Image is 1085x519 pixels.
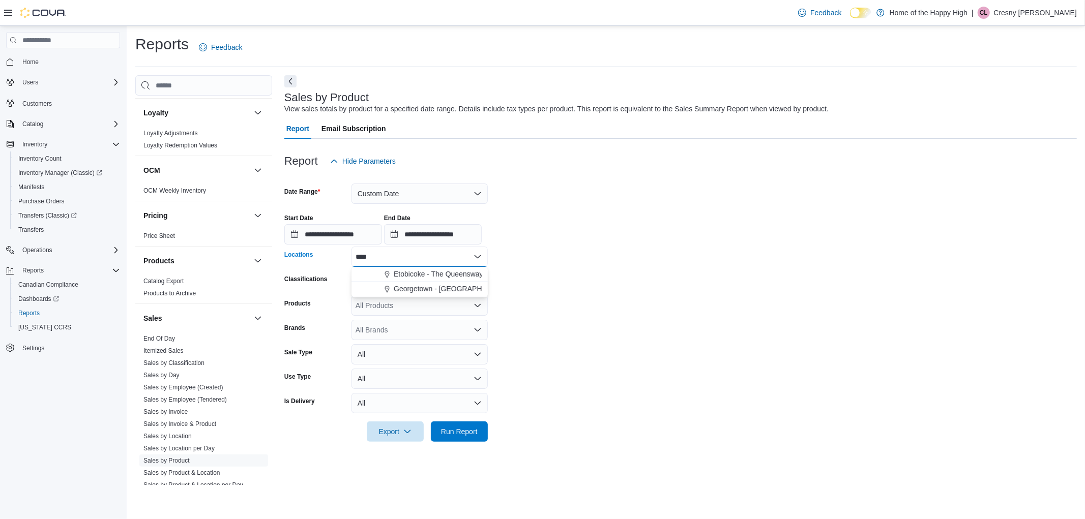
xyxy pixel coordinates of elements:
[2,263,124,278] button: Reports
[22,58,39,66] span: Home
[10,208,124,223] a: Transfers (Classic)
[143,432,192,440] span: Sales by Location
[135,34,189,54] h1: Reports
[284,397,315,405] label: Is Delivery
[794,3,845,23] a: Feedback
[143,372,180,379] a: Sales by Day
[143,165,160,175] h3: OCM
[351,184,488,204] button: Custom Date
[18,264,48,277] button: Reports
[211,42,242,52] span: Feedback
[143,232,175,239] a: Price Sheet
[143,347,184,355] span: Itemized Sales
[18,155,62,163] span: Inventory Count
[143,256,174,266] h3: Products
[18,342,120,354] span: Settings
[18,98,56,110] a: Customers
[143,289,196,297] span: Products to Archive
[18,138,120,150] span: Inventory
[850,18,851,19] span: Dark Mode
[20,8,66,18] img: Cova
[135,230,272,246] div: Pricing
[143,371,180,379] span: Sales by Day
[10,223,124,237] button: Transfers
[10,320,124,334] button: [US_STATE] CCRS
[367,421,424,442] button: Export
[6,50,120,382] nav: Complex example
[14,307,120,319] span: Reports
[143,481,243,489] span: Sales by Product & Location per Day
[10,166,124,180] a: Inventory Manager (Classic)
[351,267,488,282] button: Etobicoke - The Queensway - Fire & Flower
[373,421,418,442] span: Export
[14,152,120,165] span: Inventory Count
[143,290,196,297] a: Products to Archive
[978,7,990,19] div: Cresny Lorenzo
[143,347,184,354] a: Itemized Sales
[351,369,488,389] button: All
[252,209,264,222] button: Pricing
[10,151,124,166] button: Inventory Count
[284,348,312,356] label: Sale Type
[2,137,124,151] button: Inventory
[10,306,124,320] button: Reports
[14,209,120,222] span: Transfers (Classic)
[143,384,223,391] a: Sales by Employee (Created)
[351,344,488,364] button: All
[143,313,162,323] h3: Sales
[284,104,829,114] div: View sales totals by product for a specified date range. Details include tax types per product. T...
[2,117,124,131] button: Catalog
[143,130,198,137] a: Loyalty Adjustments
[10,278,124,292] button: Canadian Compliance
[195,37,246,57] a: Feedback
[143,433,192,440] a: Sales by Location
[143,457,190,464] a: Sales by Product
[321,118,386,139] span: Email Subscription
[18,295,59,303] span: Dashboards
[143,408,188,415] a: Sales by Invoice
[14,195,120,207] span: Purchase Orders
[14,321,120,333] span: Washington CCRS
[143,142,217,149] a: Loyalty Redemption Values
[18,138,51,150] button: Inventory
[14,293,63,305] a: Dashboards
[284,275,328,283] label: Classifications
[351,393,488,413] button: All
[394,284,562,294] span: Georgetown - [GEOGRAPHIC_DATA] - Fire & Flower
[14,152,66,165] a: Inventory Count
[18,183,44,191] span: Manifests
[474,301,482,310] button: Open list of options
[18,118,47,130] button: Catalog
[135,332,272,507] div: Sales
[143,481,243,489] a: Sales by Product & Location per Day
[351,267,488,296] div: Choose from the following options
[14,209,81,222] a: Transfers (Classic)
[143,313,250,323] button: Sales
[14,167,106,179] a: Inventory Manager (Classic)
[143,335,175,342] a: End Of Day
[18,76,120,88] span: Users
[135,185,272,201] div: OCM
[252,107,264,119] button: Loyalty
[284,224,382,245] input: Press the down key to open a popover containing a calendar.
[143,256,250,266] button: Products
[18,342,48,354] a: Settings
[143,210,250,221] button: Pricing
[22,78,38,86] span: Users
[2,75,124,89] button: Users
[284,373,311,381] label: Use Type
[14,307,44,319] a: Reports
[22,100,52,108] span: Customers
[18,244,56,256] button: Operations
[972,7,974,19] p: |
[143,359,204,367] a: Sales by Classification
[342,156,396,166] span: Hide Parameters
[2,96,124,110] button: Customers
[143,469,220,477] span: Sales by Product & Location
[18,118,120,130] span: Catalog
[18,55,120,68] span: Home
[18,244,120,256] span: Operations
[284,299,311,308] label: Products
[384,224,482,245] input: Press the down key to open a popover containing a calendar.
